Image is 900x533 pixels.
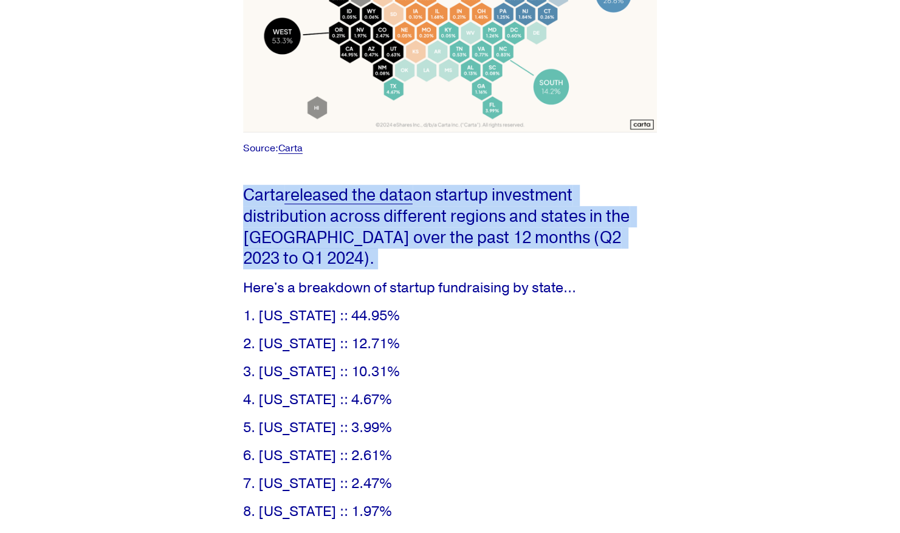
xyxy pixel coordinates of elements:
a: Carta [278,142,303,154]
p: 4. [US_STATE] :: 4.67% [243,391,657,409]
p: Source: [243,142,657,155]
p: 8. [US_STATE] :: 1.97% [243,503,657,521]
p: 5. [US_STATE] :: 3.99% [243,419,657,437]
p: 6. [US_STATE] :: 2.61% [243,447,657,465]
a: released the data [284,185,413,205]
p: Carta on startup investment distribution across different regions and states in the [GEOGRAPHIC_D... [243,185,657,269]
p: 2. [US_STATE] :: 12.71% [243,335,657,353]
p: 1. [US_STATE] :: 44.95% [243,307,657,325]
p: Here's a breakdown of startup fundraising by state... [243,279,657,297]
p: 3. [US_STATE] :: 10.31% [243,363,657,381]
p: 7. [US_STATE] :: 2.47% [243,475,657,493]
